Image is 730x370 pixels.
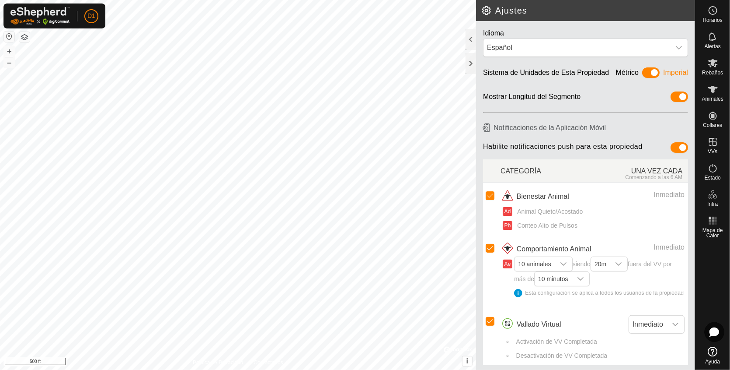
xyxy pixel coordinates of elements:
span: Alertas [705,44,721,49]
div: UNA VEZ CADA [594,161,688,180]
span: Conteo Alto de Pulsos [514,221,577,230]
span: Bienestar Animal [517,191,569,202]
span: i [466,357,468,365]
div: dropdown trigger [555,257,572,271]
button: + [4,46,14,56]
div: Imperial [663,67,688,81]
div: Esta configuración se aplica a todos los usuarios de la propiedad [514,289,685,297]
div: Métrico [616,67,639,81]
div: Español [487,42,667,53]
span: 10 minutos [535,272,571,286]
span: siendo fuera del VV por más de [514,261,685,297]
div: dropdown trigger [670,39,688,56]
div: Inmediato [608,190,685,200]
div: Idioma [483,28,688,39]
span: VVs [708,149,717,154]
button: i [462,356,472,366]
a: Contáctenos [254,359,283,366]
span: Activación de VV Completada [513,337,597,346]
span: Ayuda [706,359,720,364]
span: Collares [703,123,722,128]
h6: Notificaciones de la Aplicación Móvil [480,120,692,135]
span: Desactivación de VV Completada [513,351,608,360]
a: Política de Privacidad [193,359,243,366]
button: Capas del Mapa [19,32,30,42]
div: Mostrar Longitud del Segmento [483,92,581,105]
button: Ad [503,207,512,216]
h2: Ajustes [481,5,695,16]
button: Restablecer Mapa [4,32,14,42]
span: D1 [87,11,95,21]
img: icono de bienestar animal [501,190,514,204]
div: dropdown trigger [610,257,627,271]
span: 10 animales [514,257,555,271]
span: Rebaños [702,70,723,75]
a: Ayuda [695,343,730,368]
div: dropdown trigger [572,272,589,286]
span: Animal Quieto/Acostado [514,207,583,216]
button: Ae [503,260,512,268]
img: icono de comportamiento animal [501,242,514,256]
div: Inmediato [608,242,685,253]
button: – [4,57,14,68]
div: CATEGORÍA [501,161,594,180]
span: Comportamiento Animal [517,244,591,254]
span: Infra [707,201,718,207]
div: Comenzando a las 6 AM [594,174,683,180]
button: Ph [503,221,512,230]
span: Español [483,39,670,56]
span: Vallado Virtual [517,319,561,330]
div: Sistema de Unidades de Esta Propiedad [483,67,609,81]
span: Horarios [703,18,723,23]
span: Estado [705,175,721,180]
span: Mapa de Calor [698,228,728,238]
span: Animales [702,96,723,102]
span: Inmediato [629,316,667,333]
div: dropdown trigger [667,316,684,333]
span: 20m [591,257,610,271]
img: Logo Gallagher [10,7,70,25]
span: Habilite notificaciones push para esta propiedad [483,142,643,156]
img: icono de vallados cirtuales [501,317,514,331]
